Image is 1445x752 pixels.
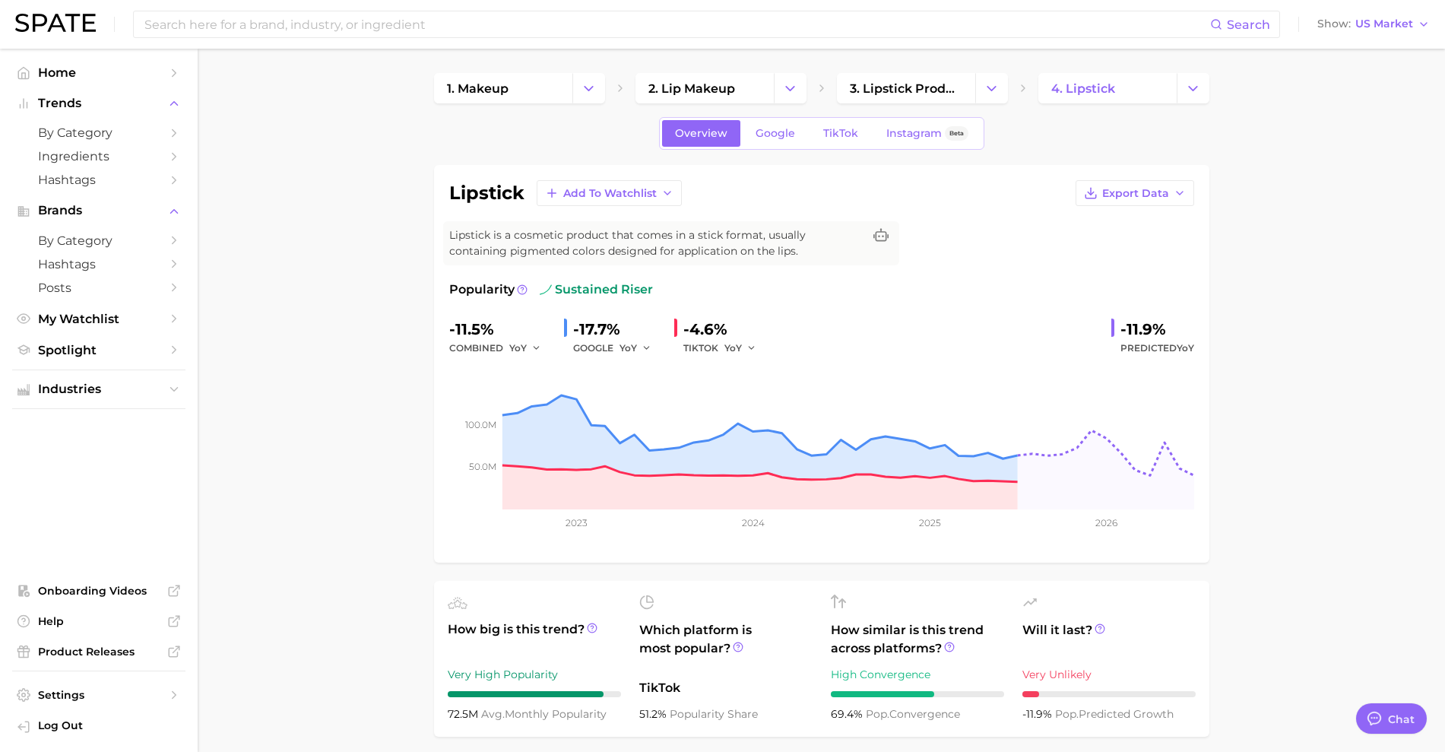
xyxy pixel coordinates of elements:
button: Trends [12,92,185,115]
span: by Category [38,233,160,248]
span: TikTok [639,679,813,697]
span: Brands [38,204,160,217]
div: High Convergence [831,665,1004,684]
span: YoY [724,341,742,354]
span: Hashtags [38,173,160,187]
span: popularity share [670,707,758,721]
abbr: popularity index [1055,707,1079,721]
button: Change Category [774,73,806,103]
span: Home [38,65,160,80]
div: GOOGLE [573,339,662,357]
span: Spotlight [38,343,160,357]
span: Show [1317,20,1351,28]
a: 1. makeup [434,73,572,103]
a: Ingredients [12,144,185,168]
span: 69.4% [831,707,866,721]
a: Google [743,120,808,147]
span: Help [38,614,160,628]
span: sustained riser [540,281,653,299]
div: -11.9% [1120,317,1194,341]
div: -4.6% [683,317,767,341]
a: 3. lipstick products [837,73,975,103]
span: Predicted [1120,339,1194,357]
span: Ingredients [38,149,160,163]
div: -17.7% [573,317,662,341]
span: TikTok [823,127,858,140]
abbr: average [481,707,505,721]
span: Export Data [1102,187,1169,200]
span: Add to Watchlist [563,187,657,200]
button: Brands [12,199,185,222]
button: YoY [724,339,757,357]
h1: lipstick [449,184,524,202]
span: predicted growth [1055,707,1174,721]
span: How similar is this trend across platforms? [831,621,1004,658]
button: Change Category [1177,73,1209,103]
div: -11.5% [449,317,552,341]
a: Product Releases [12,640,185,663]
tspan: 2023 [565,517,587,528]
span: Posts [38,281,160,295]
a: My Watchlist [12,307,185,331]
img: sustained riser [540,284,552,296]
button: Change Category [975,73,1008,103]
div: 1 / 10 [1022,691,1196,697]
a: TikTok [810,120,871,147]
button: ShowUS Market [1313,14,1434,34]
input: Search here for a brand, industry, or ingredient [143,11,1210,37]
a: InstagramBeta [873,120,981,147]
span: Instagram [886,127,942,140]
span: Which platform is most popular? [639,621,813,671]
span: YoY [509,341,527,354]
span: Search [1227,17,1270,32]
a: 4. lipstick [1038,73,1177,103]
span: 72.5m [448,707,481,721]
tspan: 2026 [1095,517,1117,528]
span: Hashtags [38,257,160,271]
span: How big is this trend? [448,620,621,658]
span: Popularity [449,281,515,299]
span: monthly popularity [481,707,607,721]
div: 6 / 10 [831,691,1004,697]
a: Home [12,61,185,84]
span: Trends [38,97,160,110]
span: Log Out [38,719,173,732]
button: Change Category [572,73,605,103]
a: Log out. Currently logged in with e-mail marmoren@estee.com. [12,714,185,740]
span: Overview [675,127,727,140]
a: Settings [12,684,185,706]
div: combined [449,339,552,357]
a: by Category [12,229,185,252]
a: Posts [12,276,185,300]
a: Overview [662,120,740,147]
span: by Category [38,125,160,140]
span: convergence [866,707,960,721]
a: Help [12,610,185,633]
span: 4. lipstick [1051,81,1115,96]
div: Very Unlikely [1022,665,1196,684]
div: Very High Popularity [448,665,621,684]
span: 2. lip makeup [648,81,735,96]
span: US Market [1355,20,1413,28]
a: 2. lip makeup [635,73,774,103]
span: 51.2% [639,707,670,721]
div: 9 / 10 [448,691,621,697]
a: Hashtags [12,168,185,192]
span: 3. lipstick products [850,81,962,96]
tspan: 2025 [919,517,941,528]
span: Industries [38,382,160,396]
button: Industries [12,378,185,401]
a: Spotlight [12,338,185,362]
span: Settings [38,688,160,702]
span: YoY [620,341,637,354]
button: YoY [620,339,652,357]
span: -11.9% [1022,707,1055,721]
span: Product Releases [38,645,160,658]
abbr: popularity index [866,707,889,721]
div: TIKTOK [683,339,767,357]
img: SPATE [15,14,96,32]
span: Onboarding Videos [38,584,160,598]
span: My Watchlist [38,312,160,326]
button: Export Data [1076,180,1194,206]
button: YoY [509,339,542,357]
